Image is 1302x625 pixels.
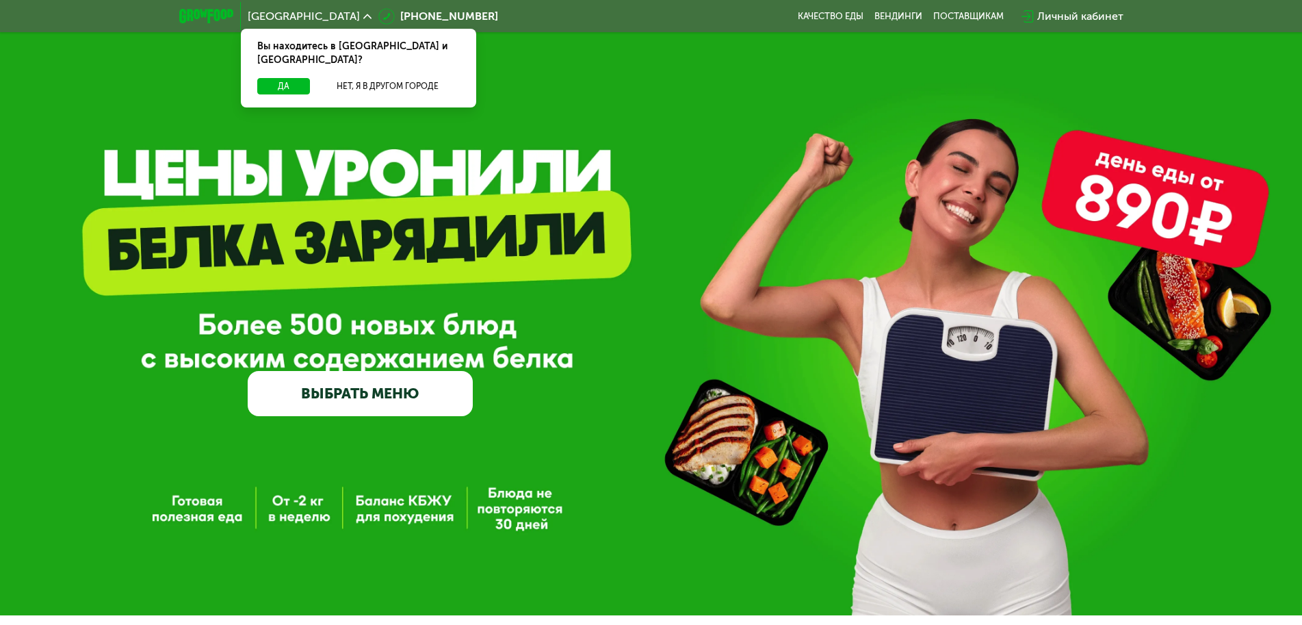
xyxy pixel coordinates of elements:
[241,29,476,78] div: Вы находитесь в [GEOGRAPHIC_DATA] и [GEOGRAPHIC_DATA]?
[248,11,360,22] span: [GEOGRAPHIC_DATA]
[1037,8,1123,25] div: Личный кабинет
[874,11,922,22] a: Вендинги
[378,8,498,25] a: [PHONE_NUMBER]
[933,11,1004,22] div: поставщикам
[248,371,473,416] a: ВЫБРАТЬ МЕНЮ
[315,78,460,94] button: Нет, я в другом городе
[257,78,310,94] button: Да
[798,11,863,22] a: Качество еды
